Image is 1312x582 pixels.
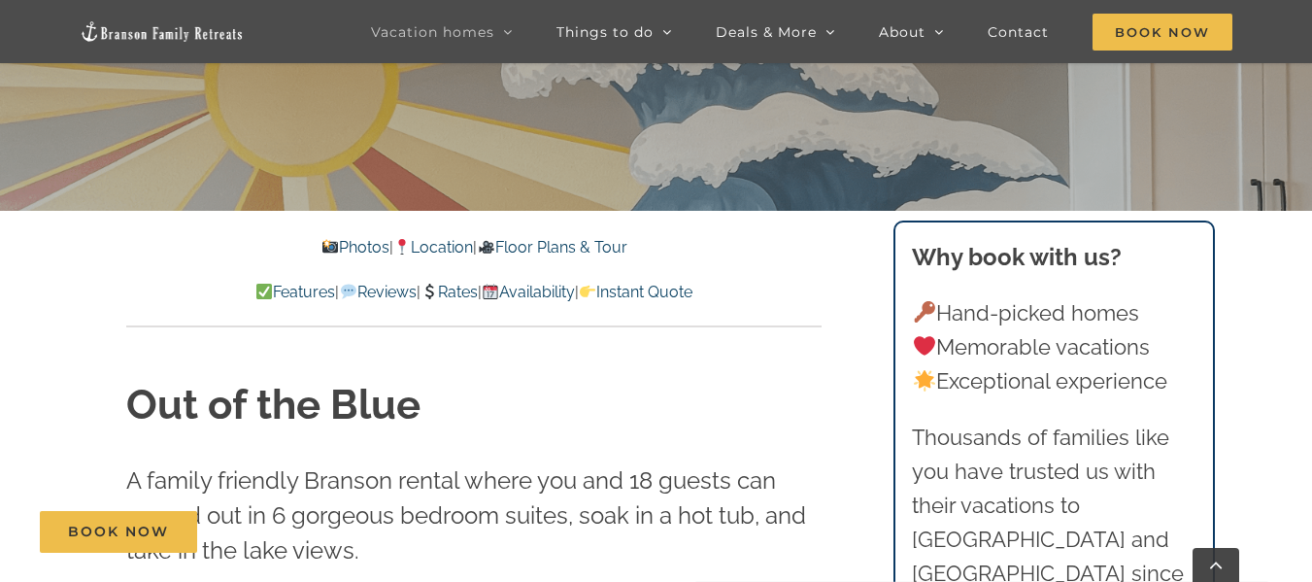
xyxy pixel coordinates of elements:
img: 🌟 [914,370,935,392]
a: Location [393,238,473,257]
span: Book Now [1093,14,1232,51]
h3: Why book with us? [912,240,1195,275]
p: | | | | [126,280,822,305]
img: 💲 [421,284,437,299]
img: 🔑 [914,301,935,323]
img: 📆 [483,284,498,299]
a: Photos [321,238,389,257]
p: | | [126,235,822,260]
a: Features [255,283,335,301]
a: Availability [482,283,575,301]
span: Book Now [68,524,169,540]
span: Things to do [556,25,654,39]
a: Floor Plans & Tour [477,238,626,257]
img: 📍 [394,239,410,255]
span: About [879,25,925,39]
img: 🎥 [479,239,494,255]
a: Reviews [339,283,416,301]
span: Vacation homes [371,25,494,39]
a: Book Now [40,511,197,553]
img: 📸 [322,239,338,255]
img: ✅ [256,284,272,299]
img: 💬 [341,284,356,299]
span: Contact [988,25,1049,39]
img: Branson Family Retreats Logo [80,20,245,43]
strong: Out of the Blue [126,381,421,428]
a: Instant Quote [579,283,692,301]
a: Rates [421,283,478,301]
span: Deals & More [716,25,817,39]
img: 👉 [580,284,595,299]
p: Hand-picked homes Memorable vacations Exceptional experience [912,296,1195,399]
img: ❤️ [914,335,935,357]
span: A family friendly Branson rental where you and 18 guests can spread out in 6 gorgeous bedroom sui... [126,466,806,565]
